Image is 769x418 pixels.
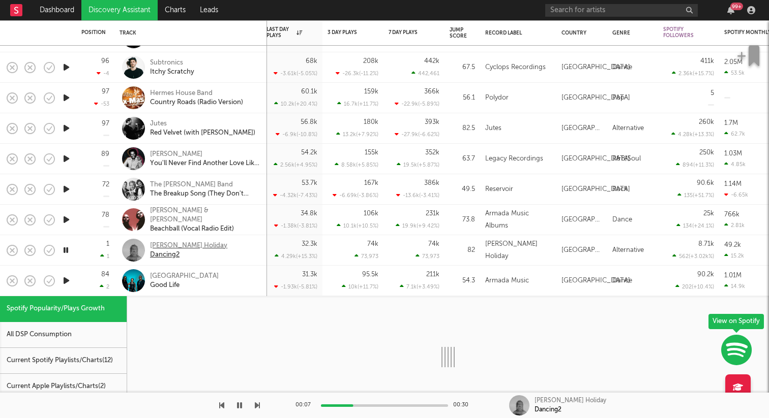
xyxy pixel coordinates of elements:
[428,241,439,247] div: 74k
[106,241,109,247] div: 1
[724,283,745,290] div: 14.9k
[612,214,632,226] div: Dance
[120,30,257,36] div: Track
[396,192,439,199] div: -13.6k ( -3.41 % )
[276,131,317,138] div: -6.9k ( -10.8 % )
[102,120,109,127] div: 97
[102,88,109,95] div: 97
[671,131,714,138] div: 4.28k ( +13.3 % )
[612,92,625,104] div: Pop
[703,210,714,217] div: 25k
[545,4,698,17] input: Search for artists
[364,210,378,217] div: 106k
[301,119,317,125] div: 56.8k
[302,271,317,278] div: 31.3k
[450,244,475,256] div: 82
[395,131,439,138] div: -27.9k ( -6.62 % )
[612,275,632,287] div: Dance
[697,180,714,186] div: 90.6k
[274,222,317,229] div: -1.38k ( -3.81 % )
[274,162,317,168] div: 2.56k ( +4.95 % )
[724,191,748,198] div: -6.65k
[150,272,219,290] a: [GEOGRAPHIC_DATA]Good Life
[697,271,714,278] div: 90.2k
[485,238,551,263] div: [PERSON_NAME] Holiday
[727,6,734,14] button: 99+
[724,181,742,187] div: 1.14M
[450,153,475,165] div: 63.7
[81,29,106,36] div: Position
[561,214,602,226] div: [GEOGRAPHIC_DATA]
[612,30,648,36] div: Genre
[328,29,363,36] div: 3 Day Plays
[367,241,378,247] div: 74k
[450,214,475,226] div: 73.8
[699,119,714,125] div: 260k
[724,59,743,66] div: 2.05M
[612,244,644,256] div: Alternative
[100,253,109,260] div: 1
[150,89,243,98] div: Hermes House Band
[365,149,378,156] div: 155k
[416,253,439,260] div: 73,973
[561,244,602,256] div: [GEOGRAPHIC_DATA]
[150,159,259,168] div: You'll Never Find Another Love Like Mine
[335,162,378,168] div: 8.58k ( +5.85 % )
[561,153,630,165] div: [GEOGRAPHIC_DATA]
[100,283,109,290] div: 2
[426,210,439,217] div: 231k
[675,283,714,290] div: 202 ( +10.4 % )
[663,26,699,39] div: Spotify Followers
[612,61,632,74] div: Dance
[302,241,317,247] div: 32.3k
[485,30,546,36] div: Record Label
[389,29,424,36] div: 7 Day Plays
[150,89,243,107] a: Hermes House BandCountry Roads (Radio Version)
[396,222,439,229] div: 19.9k ( +9.42 % )
[150,150,259,159] div: [PERSON_NAME]
[450,27,467,39] div: Jump Score
[397,162,439,168] div: 19.5k ( +5.87 % )
[561,92,630,104] div: [GEOGRAPHIC_DATA]
[724,150,742,157] div: 1.03M
[424,88,439,95] div: 366k
[485,122,501,135] div: Jutes
[150,128,255,138] div: Red Velvet (with [PERSON_NAME])
[724,272,742,279] div: 1.01M
[275,253,317,260] div: 4.29k ( +15.3 % )
[612,122,644,135] div: Alternative
[101,58,109,65] div: 96
[724,70,745,76] div: 53.5k
[424,180,439,186] div: 386k
[672,70,714,77] div: 2.36k ( +15.7 % )
[150,180,259,189] div: The [PERSON_NAME] Band
[426,271,439,278] div: 211k
[273,192,317,199] div: -4.32k ( -7.43 % )
[337,101,378,107] div: 16.7k ( +11.7 % )
[302,180,317,186] div: 53.7k
[267,26,302,39] div: Last Day Plays
[274,283,317,290] div: -1.93k ( -5.81 % )
[150,150,259,168] a: [PERSON_NAME]You'll Never Find Another Love Like Mine
[301,210,317,217] div: 34.8k
[411,70,439,77] div: 442,461
[97,70,109,77] div: -4
[150,241,227,260] a: [PERSON_NAME] HolidayDancing2
[150,180,259,199] a: The [PERSON_NAME] BandThe Breakup Song (They Don't Write 'Em)
[485,61,546,74] div: Cyclops Recordings
[724,161,746,168] div: 4.85k
[150,68,194,77] div: Itchy Scratchy
[450,275,475,287] div: 54.3
[561,183,630,196] div: [GEOGRAPHIC_DATA]
[301,149,317,156] div: 54.2k
[342,283,378,290] div: 10k ( +11.7 % )
[425,119,439,125] div: 393k
[295,399,316,411] div: 00:07
[561,122,602,135] div: [GEOGRAPHIC_DATA]
[485,208,551,232] div: Armada Music Albums
[101,151,109,157] div: 89
[485,183,513,196] div: Reservoir
[395,101,439,107] div: -22.9k ( -5.89 % )
[724,222,745,229] div: 2.81k
[485,92,509,104] div: Polydor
